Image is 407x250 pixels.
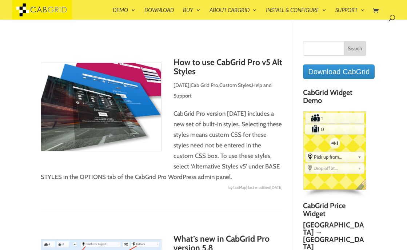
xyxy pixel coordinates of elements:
a: Help and Support [173,82,272,99]
h4: CabGrid Price Widget [303,202,366,221]
a: Support [335,7,365,20]
a: About CabGrid [210,7,257,20]
div: by | last modified [41,182,283,193]
label: Number of Suitcases [306,124,320,134]
span: English [356,179,371,195]
span: TaxiMap [233,182,246,193]
label: One-way [326,135,344,152]
img: How to use CabGrid Pro v5 Alt Styles [41,63,161,151]
a: Demo [113,7,135,20]
input: Number of Passengers [320,114,349,123]
div: Select the place the destination address is within [305,163,364,173]
p: | , , [41,80,283,107]
a: Buy [183,7,200,20]
span: [DATE] [173,82,189,88]
a: Custom Styles [219,82,251,88]
a: How to use CabGrid Pro v5 Alt Styles [173,57,282,76]
label: Number of Passengers [306,114,320,123]
input: Search [344,41,366,56]
span: Pick up from... [314,154,355,160]
div: Select the place the starting address falls within [306,152,364,162]
a: Download [144,7,174,20]
span: Drop off at... [314,165,355,171]
h4: CabGrid Widget Demo [303,88,366,108]
a: CabGrid Taxi Plugin [12,5,72,13]
p: CabGrid Pro version [DATE] includes a new set of built-in styles. Selecting these styles means cu... [41,108,283,182]
a: Install & Configure [266,7,326,20]
span: [DATE] [270,185,283,190]
a: Cab Grid Pro [191,82,218,88]
input: Number of Suitcases [320,124,349,134]
a: Download CabGrid [303,64,375,79]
